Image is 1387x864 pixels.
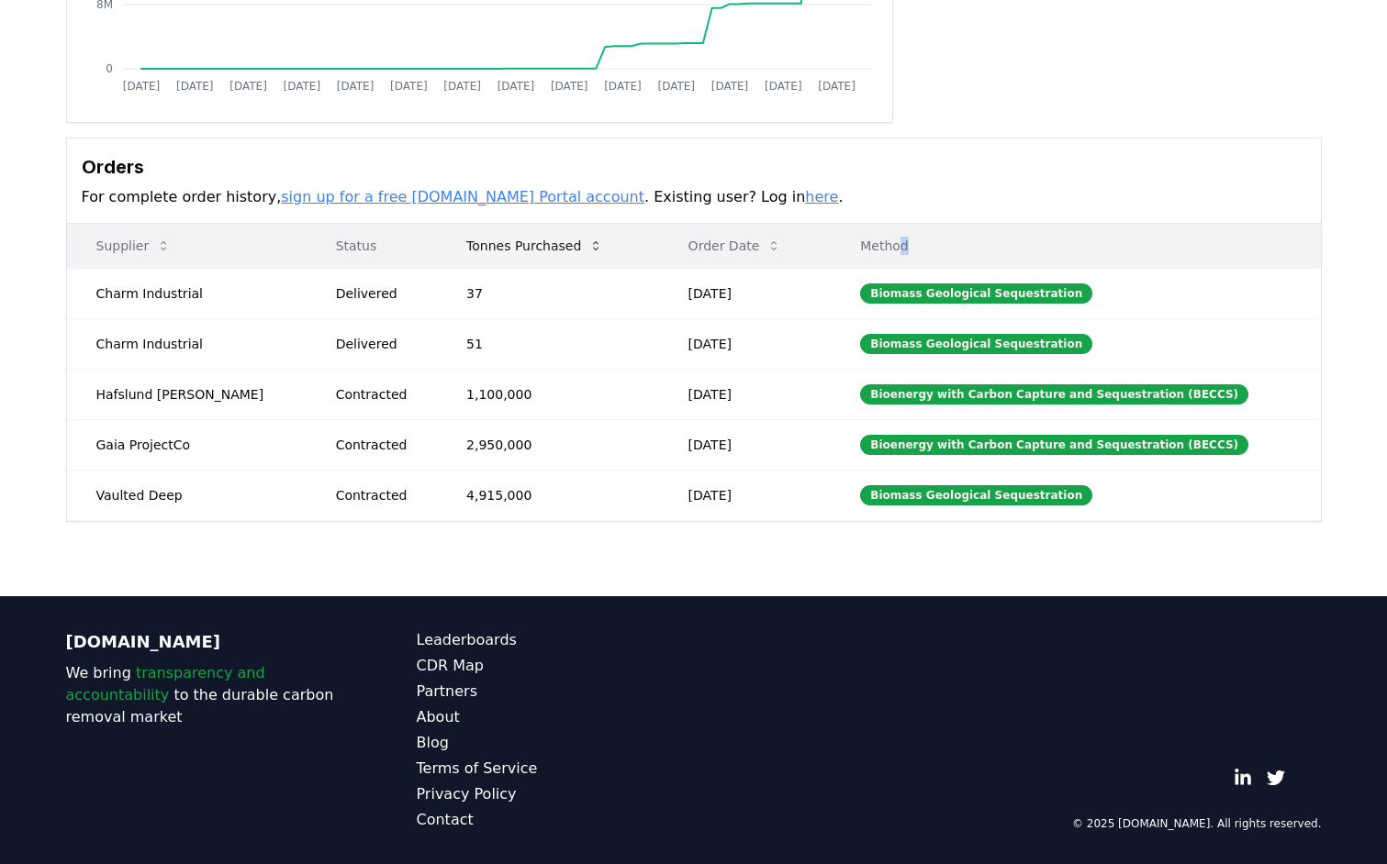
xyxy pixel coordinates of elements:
tspan: [DATE] [710,80,748,93]
a: Twitter [1267,769,1285,787]
td: Gaia ProjectCo [67,419,307,470]
div: Contracted [336,486,422,504]
a: Leaderboards [417,629,694,651]
tspan: [DATE] [122,80,160,93]
div: Bioenergy with Carbon Capture and Sequestration (BECCS) [860,384,1248,404]
tspan: [DATE] [818,80,856,93]
a: here [805,188,838,205]
div: Contracted [336,385,422,404]
div: Biomass Geological Sequestration [860,485,1092,505]
td: 4,915,000 [437,470,659,520]
p: [DOMAIN_NAME] [66,629,343,655]
p: For complete order history, . Existing user? Log in . [82,186,1306,208]
tspan: [DATE] [229,80,267,93]
tspan: [DATE] [604,80,642,93]
tspan: 0 [106,62,113,75]
div: Delivered [336,284,422,303]
p: Status [321,237,422,255]
a: Privacy Policy [417,783,694,805]
td: Charm Industrial [67,268,307,318]
td: [DATE] [659,470,832,520]
tspan: [DATE] [765,80,802,93]
td: [DATE] [659,268,832,318]
div: Contracted [336,436,422,454]
div: Biomass Geological Sequestration [860,283,1092,304]
tspan: [DATE] [283,80,320,93]
td: [DATE] [659,318,832,369]
p: Method [845,237,1305,255]
button: Tonnes Purchased [452,227,618,264]
td: 1,100,000 [437,369,659,419]
h3: Orders [82,153,1306,181]
tspan: [DATE] [175,80,213,93]
a: Partners [417,681,694,703]
p: We bring to the durable carbon removal market [66,662,343,728]
span: transparency and accountability [66,664,265,703]
div: Biomass Geological Sequestration [860,334,1092,354]
a: CDR Map [417,655,694,677]
a: Contact [417,809,694,831]
td: 51 [437,318,659,369]
tspan: [DATE] [550,80,587,93]
td: 2,950,000 [437,419,659,470]
tspan: [DATE] [390,80,428,93]
a: LinkedIn [1234,769,1252,787]
a: About [417,706,694,728]
p: © 2025 [DOMAIN_NAME]. All rights reserved. [1072,816,1322,831]
div: Delivered [336,335,422,353]
div: Bioenergy with Carbon Capture and Sequestration (BECCS) [860,435,1248,455]
a: Terms of Service [417,758,694,780]
button: Supplier [82,227,186,264]
button: Order Date [674,227,797,264]
td: [DATE] [659,369,832,419]
a: sign up for a free [DOMAIN_NAME] Portal account [281,188,644,205]
a: Blog [417,732,694,754]
td: Hafslund [PERSON_NAME] [67,369,307,419]
tspan: [DATE] [657,80,695,93]
tspan: [DATE] [443,80,481,93]
tspan: [DATE] [497,80,534,93]
td: Charm Industrial [67,318,307,369]
td: [DATE] [659,419,832,470]
td: Vaulted Deep [67,470,307,520]
td: 37 [437,268,659,318]
tspan: [DATE] [336,80,374,93]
